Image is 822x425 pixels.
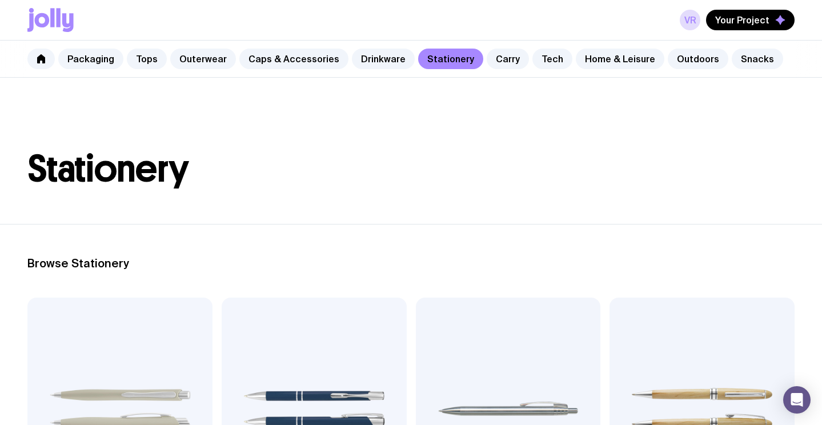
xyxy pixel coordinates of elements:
h2: Browse Stationery [27,256,795,270]
a: Tech [532,49,572,69]
a: Carry [487,49,529,69]
a: Caps & Accessories [239,49,348,69]
a: VR [680,10,700,30]
a: Outdoors [668,49,728,69]
a: Stationery [418,49,483,69]
a: Tops [127,49,167,69]
a: Home & Leisure [576,49,664,69]
span: Your Project [715,14,769,26]
a: Outerwear [170,49,236,69]
a: Packaging [58,49,123,69]
button: Your Project [706,10,795,30]
h1: Stationery [27,151,795,187]
div: Open Intercom Messenger [783,386,811,414]
a: Drinkware [352,49,415,69]
a: Snacks [732,49,783,69]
